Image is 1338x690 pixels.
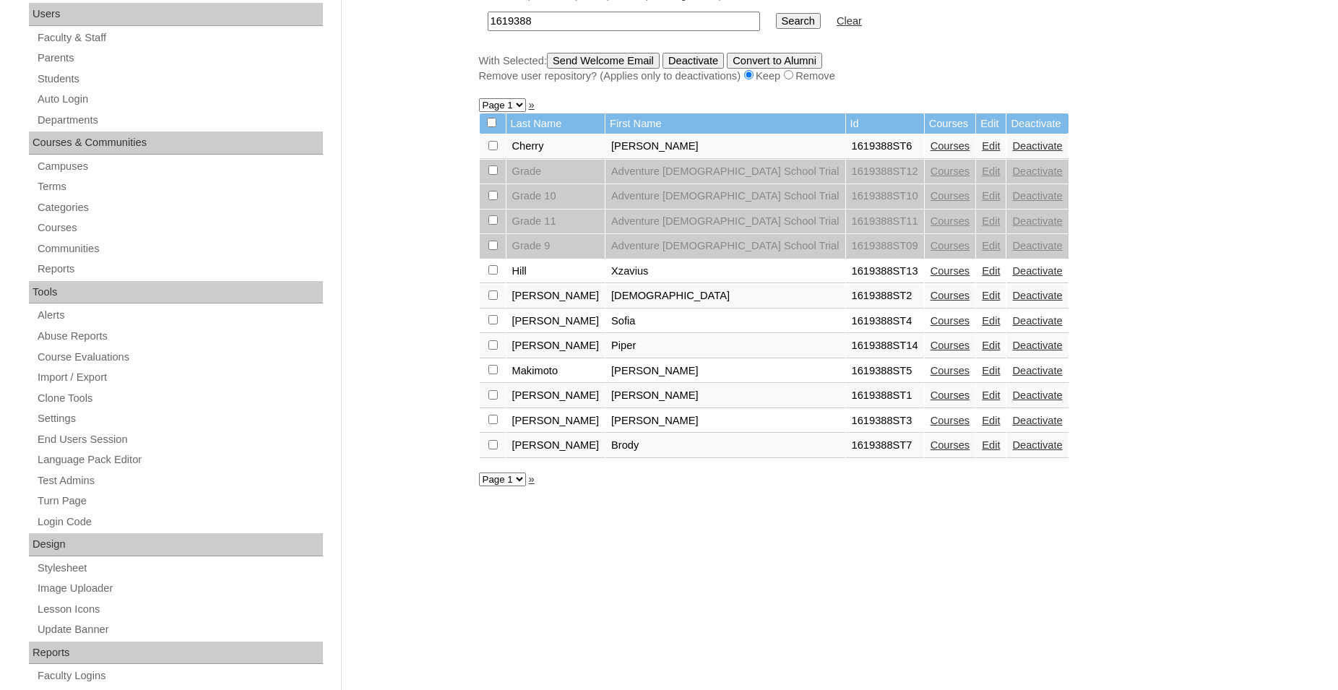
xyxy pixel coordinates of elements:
td: Courses [925,113,976,134]
td: Grade 10 [506,184,605,209]
td: 1619388ST3 [846,409,924,434]
a: Courses [931,290,970,301]
a: Edit [982,415,1000,426]
input: Search [488,12,760,31]
a: Deactivate [1012,439,1062,451]
input: Send Welcome Email [547,53,660,69]
a: Edit [982,290,1000,301]
a: Abuse Reports [36,327,323,345]
a: Courses [36,219,323,237]
td: 1619388ST1 [846,384,924,408]
div: Users [29,3,323,26]
td: Edit [976,113,1006,134]
a: Courses [931,215,970,227]
a: Settings [36,410,323,428]
td: Piper [605,334,845,358]
a: Faculty & Staff [36,29,323,47]
td: [PERSON_NAME] [605,384,845,408]
div: Design [29,533,323,556]
a: Deactivate [1012,415,1062,426]
a: Parents [36,49,323,67]
a: Auto Login [36,90,323,108]
a: Turn Page [36,492,323,510]
a: Deactivate [1012,165,1062,177]
td: Grade [506,160,605,184]
a: Deactivate [1012,340,1062,351]
a: Edit [982,439,1000,451]
a: Edit [982,265,1000,277]
a: Categories [36,199,323,217]
div: Reports [29,642,323,665]
a: Communities [36,240,323,258]
a: Deactivate [1012,389,1062,401]
a: Edit [982,190,1000,202]
td: 1619388ST2 [846,284,924,309]
a: Edit [982,165,1000,177]
a: Courses [931,340,970,351]
td: 1619388ST13 [846,259,924,284]
td: [PERSON_NAME] [506,334,605,358]
td: Deactivate [1006,113,1068,134]
td: Cherry [506,134,605,159]
a: Alerts [36,306,323,324]
a: Login Code [36,513,323,531]
a: Image Uploader [36,579,323,598]
a: Import / Export [36,368,323,387]
a: Lesson Icons [36,600,323,618]
td: Grade 11 [506,210,605,234]
td: 1619388ST5 [846,359,924,384]
a: Courses [931,265,970,277]
a: Edit [982,240,1000,251]
a: Deactivate [1012,190,1062,202]
a: Deactivate [1012,365,1062,376]
td: 1619388ST14 [846,334,924,358]
td: Hill [506,259,605,284]
td: [PERSON_NAME] [506,309,605,334]
a: Courses [931,240,970,251]
td: Adventure [DEMOGRAPHIC_DATA] School Trial [605,184,845,209]
td: 1619388ST7 [846,434,924,458]
a: Campuses [36,158,323,176]
a: Language Pack Editor [36,451,323,469]
td: [PERSON_NAME] [506,284,605,309]
div: With Selected: [479,53,1194,84]
td: 1619388ST11 [846,210,924,234]
td: 1619388ST4 [846,309,924,334]
a: Reports [36,260,323,278]
a: Deactivate [1012,140,1062,152]
td: Xzavius [605,259,845,284]
a: End Users Session [36,431,323,449]
a: Students [36,70,323,88]
a: Courses [931,315,970,327]
a: Courses [931,415,970,426]
a: Clone Tools [36,389,323,407]
td: Sofia [605,309,845,334]
a: Deactivate [1012,240,1062,251]
a: Update Banner [36,621,323,639]
td: Adventure [DEMOGRAPHIC_DATA] School Trial [605,210,845,234]
a: Courses [931,365,970,376]
td: Adventure [DEMOGRAPHIC_DATA] School Trial [605,160,845,184]
a: Courses [931,389,970,401]
input: Deactivate [662,53,724,69]
a: Courses [931,165,970,177]
td: Last Name [506,113,605,134]
td: 1619388ST12 [846,160,924,184]
td: Grade 9 [506,234,605,259]
td: Brody [605,434,845,458]
a: Course Evaluations [36,348,323,366]
a: Deactivate [1012,265,1062,277]
td: [PERSON_NAME] [506,434,605,458]
a: Faculty Logins [36,667,323,685]
td: [PERSON_NAME] [506,384,605,408]
a: Edit [982,365,1000,376]
td: Id [846,113,924,134]
a: Clear [837,15,862,27]
input: Convert to Alumni [727,53,822,69]
td: 1619388ST09 [846,234,924,259]
a: Edit [982,389,1000,401]
a: » [529,473,535,485]
a: Test Admins [36,472,323,490]
div: Remove user repository? (Applies only to deactivations) Keep Remove [479,69,1194,84]
a: Edit [982,215,1000,227]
